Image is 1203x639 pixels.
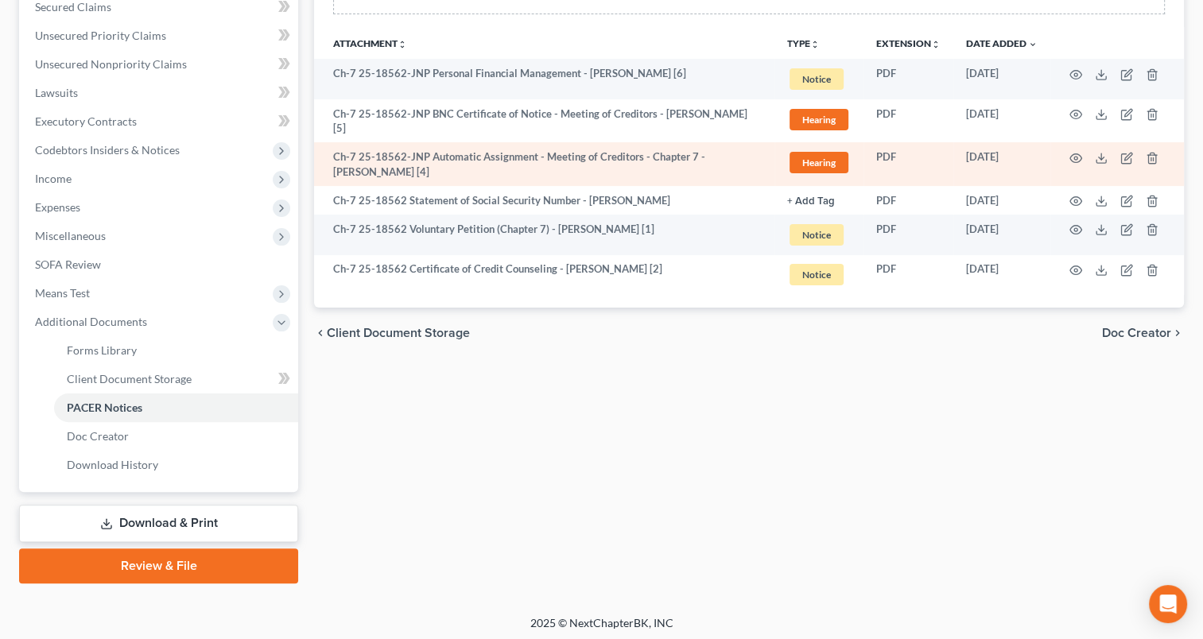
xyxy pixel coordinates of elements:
[35,114,137,128] span: Executory Contracts
[787,196,835,207] button: + Add Tag
[953,59,1050,99] td: [DATE]
[54,422,298,451] a: Doc Creator
[790,109,848,130] span: Hearing
[1102,327,1184,339] button: Doc Creator chevron_right
[787,261,851,288] a: Notice
[931,40,941,49] i: unfold_more
[314,327,470,339] button: chevron_left Client Document Storage
[790,264,844,285] span: Notice
[314,186,774,215] td: Ch-7 25-18562 Statement of Social Security Number - [PERSON_NAME]
[314,327,327,339] i: chevron_left
[863,186,953,215] td: PDF
[54,393,298,422] a: PACER Notices
[22,107,298,136] a: Executory Contracts
[327,327,470,339] span: Client Document Storage
[1028,40,1038,49] i: expand_more
[35,29,166,42] span: Unsecured Priority Claims
[810,40,820,49] i: unfold_more
[22,79,298,107] a: Lawsuits
[966,37,1038,49] a: Date Added expand_more
[54,336,298,365] a: Forms Library
[790,152,848,173] span: Hearing
[787,149,851,176] a: Hearing
[35,57,187,71] span: Unsecured Nonpriority Claims
[54,365,298,393] a: Client Document Storage
[333,37,407,49] a: Attachmentunfold_more
[1171,327,1184,339] i: chevron_right
[953,215,1050,255] td: [DATE]
[863,215,953,255] td: PDF
[787,66,851,92] a: Notice
[863,59,953,99] td: PDF
[35,143,180,157] span: Codebtors Insiders & Notices
[35,286,90,300] span: Means Test
[22,250,298,279] a: SOFA Review
[863,99,953,143] td: PDF
[1149,585,1187,623] div: Open Intercom Messenger
[953,99,1050,143] td: [DATE]
[953,186,1050,215] td: [DATE]
[22,21,298,50] a: Unsecured Priority Claims
[67,458,158,471] span: Download History
[67,429,129,443] span: Doc Creator
[35,86,78,99] span: Lawsuits
[790,68,844,90] span: Notice
[314,215,774,255] td: Ch-7 25-18562 Voluntary Petition (Chapter 7) - [PERSON_NAME] [1]
[35,315,147,328] span: Additional Documents
[953,255,1050,296] td: [DATE]
[314,142,774,186] td: Ch-7 25-18562-JNP Automatic Assignment - Meeting of Creditors - Chapter 7 - [PERSON_NAME] [4]
[790,224,844,246] span: Notice
[35,172,72,185] span: Income
[35,200,80,214] span: Expenses
[22,50,298,79] a: Unsecured Nonpriority Claims
[787,39,820,49] button: TYPEunfold_more
[787,193,851,208] a: + Add Tag
[314,255,774,296] td: Ch-7 25-18562 Certificate of Credit Counseling - [PERSON_NAME] [2]
[35,229,106,242] span: Miscellaneous
[314,99,774,143] td: Ch-7 25-18562-JNP BNC Certificate of Notice - Meeting of Creditors - [PERSON_NAME] [5]
[35,258,101,271] span: SOFA Review
[67,401,142,414] span: PACER Notices
[787,106,851,133] a: Hearing
[863,255,953,296] td: PDF
[876,37,941,49] a: Extensionunfold_more
[67,372,192,385] span: Client Document Storage
[19,548,298,583] a: Review & File
[787,222,851,248] a: Notice
[19,505,298,542] a: Download & Print
[953,142,1050,186] td: [DATE]
[54,451,298,479] a: Download History
[67,343,137,357] span: Forms Library
[314,59,774,99] td: Ch-7 25-18562-JNP Personal Financial Management - [PERSON_NAME] [6]
[1102,327,1171,339] span: Doc Creator
[398,40,407,49] i: unfold_more
[863,142,953,186] td: PDF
